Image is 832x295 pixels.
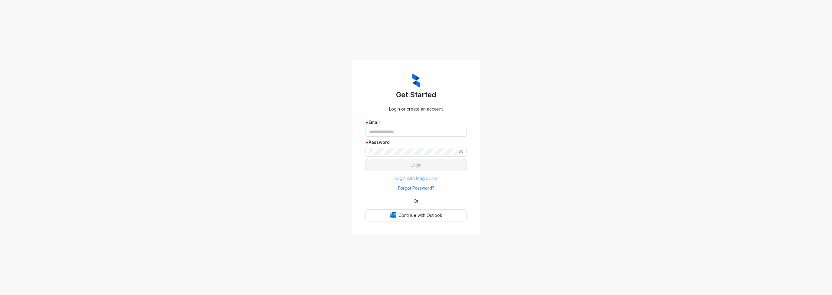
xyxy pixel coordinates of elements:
button: Forgot Password? [366,183,466,193]
div: Email [366,119,466,126]
div: Password [366,139,466,146]
button: OutlookContinue with Outlook [366,209,466,221]
span: eye-invisible [459,150,463,154]
button: Login [366,159,466,171]
img: ZumaIcon [412,74,420,88]
h3: Get Started [366,90,466,100]
button: Login with Magic Link [366,174,466,183]
span: Login with Magic Link [395,175,437,182]
span: Or [409,198,423,204]
span: Forgot Password? [398,185,434,191]
img: Outlook [390,212,396,218]
div: Login or create an account [366,106,466,112]
span: Continue with Outlook [398,212,442,219]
